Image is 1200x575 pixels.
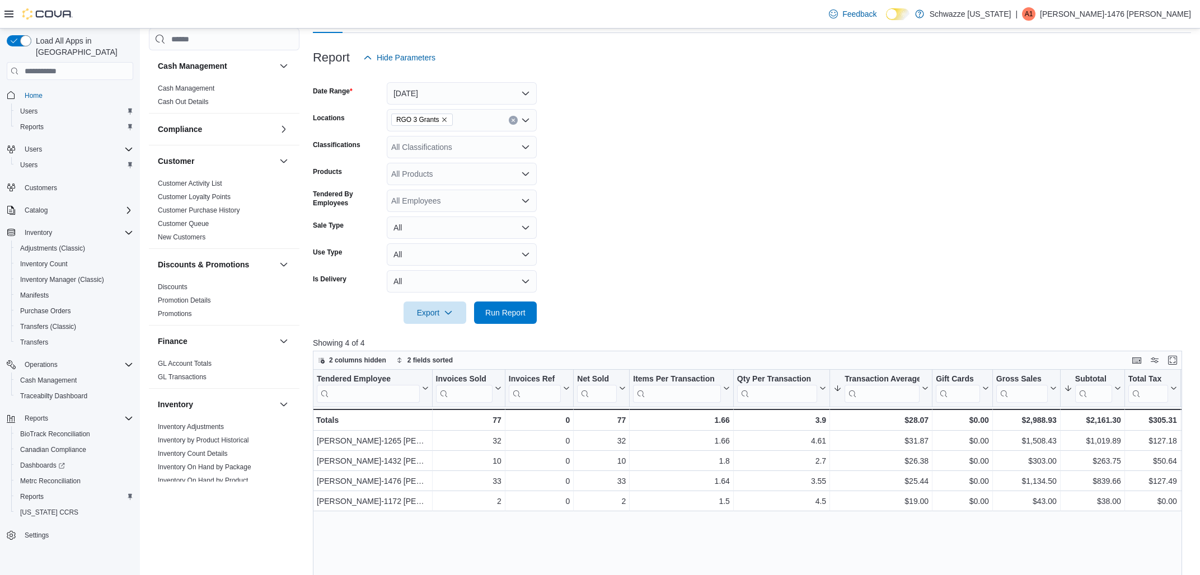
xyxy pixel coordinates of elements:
button: Purchase Orders [11,303,138,319]
span: Inventory Count [16,257,133,271]
a: Users [16,158,42,172]
button: Customers [2,180,138,196]
a: GL Account Totals [158,360,212,367]
a: Inventory On Hand by Package [158,463,251,471]
a: Inventory On Hand by Product [158,477,248,484]
span: Promotion Details [158,296,211,305]
span: Cash Out Details [158,97,209,106]
button: Open list of options [521,169,530,178]
div: 4.5 [737,495,826,508]
button: 2 fields sorted [392,354,457,367]
a: Inventory Manager (Classic) [16,273,109,286]
div: $303.00 [996,455,1057,468]
span: Settings [25,531,49,540]
div: 0 [509,435,570,448]
img: Cova [22,8,73,20]
label: Sale Type [313,221,344,230]
button: Gross Sales [996,374,1057,403]
a: Reports [16,490,48,503]
span: Reports [25,414,48,423]
button: Cash Management [277,59,290,73]
a: GL Transactions [158,373,207,381]
button: Manifests [11,287,138,303]
span: Transfers (Classic) [16,320,133,333]
button: Operations [2,357,138,373]
div: 0 [509,413,570,427]
span: Operations [25,360,58,369]
span: Operations [20,358,133,371]
span: Inventory Manager (Classic) [16,273,133,286]
span: Hide Parameters [377,52,435,63]
div: 2 [435,495,501,508]
span: Catalog [20,204,133,217]
div: Items Per Transaction [633,374,721,403]
label: Locations [313,114,345,122]
div: 1.64 [633,475,730,488]
div: $839.66 [1064,475,1121,488]
a: Customers [20,181,62,195]
div: Customer [149,177,299,248]
span: Reports [20,492,44,501]
button: Remove RGO 3 Grants from selection in this group [441,116,448,123]
a: Users [16,105,42,118]
button: Keyboard shortcuts [1130,354,1143,367]
button: Inventory [158,399,275,410]
span: A1 [1025,7,1033,21]
span: Reports [20,122,44,131]
div: 1.8 [633,455,730,468]
h3: Discounts & Promotions [158,259,249,270]
span: BioTrack Reconciliation [16,427,133,441]
span: Metrc Reconciliation [16,474,133,488]
button: Invoices Sold [435,374,501,403]
div: $2,161.30 [1064,413,1121,427]
span: 2 fields sorted [407,356,453,365]
p: | [1015,7,1018,21]
h3: Customer [158,155,194,167]
div: $1,508.43 [996,435,1057,448]
div: Invoices Ref [509,374,561,385]
div: Net Sold [577,374,617,403]
button: Users [2,142,138,157]
button: Reports [20,412,53,425]
button: Display options [1148,354,1161,367]
div: $0.00 [936,435,989,448]
span: Inventory [25,228,52,237]
label: Date Range [313,87,353,96]
span: Purchase Orders [16,304,133,318]
span: Users [16,105,133,118]
a: Customer Queue [158,220,209,228]
div: Cash Management [149,82,299,113]
h3: Finance [158,336,187,347]
button: All [387,216,537,239]
h3: Compliance [158,124,202,135]
span: [US_STATE] CCRS [20,508,78,517]
label: Is Delivery [313,275,346,284]
button: Reports [11,119,138,135]
div: Finance [149,357,299,388]
button: Open list of options [521,116,530,125]
span: Inventory [20,226,133,239]
span: Purchase Orders [20,307,71,315]
h3: Inventory [158,399,193,410]
label: Classifications [313,140,360,149]
div: Gift Cards [936,374,980,385]
button: Qty Per Transaction [737,374,826,403]
a: Cash Management [16,374,81,387]
div: 3.9 [737,413,826,427]
span: Users [20,161,37,169]
div: $1,019.89 [1064,435,1121,448]
span: Users [25,145,42,154]
span: Washington CCRS [16,506,133,519]
a: Customer Purchase History [158,206,240,214]
button: Canadian Compliance [11,442,138,458]
span: Inventory Count [20,260,68,268]
button: Inventory Manager (Classic) [11,272,138,287]
button: Inventory [277,398,290,411]
a: Inventory Count [16,257,72,271]
a: Customer Loyalty Points [158,193,231,201]
div: Net Sold [577,374,617,385]
div: $127.49 [1128,475,1177,488]
button: Compliance [277,122,290,136]
button: Operations [20,358,62,371]
button: Net Sold [577,374,626,403]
